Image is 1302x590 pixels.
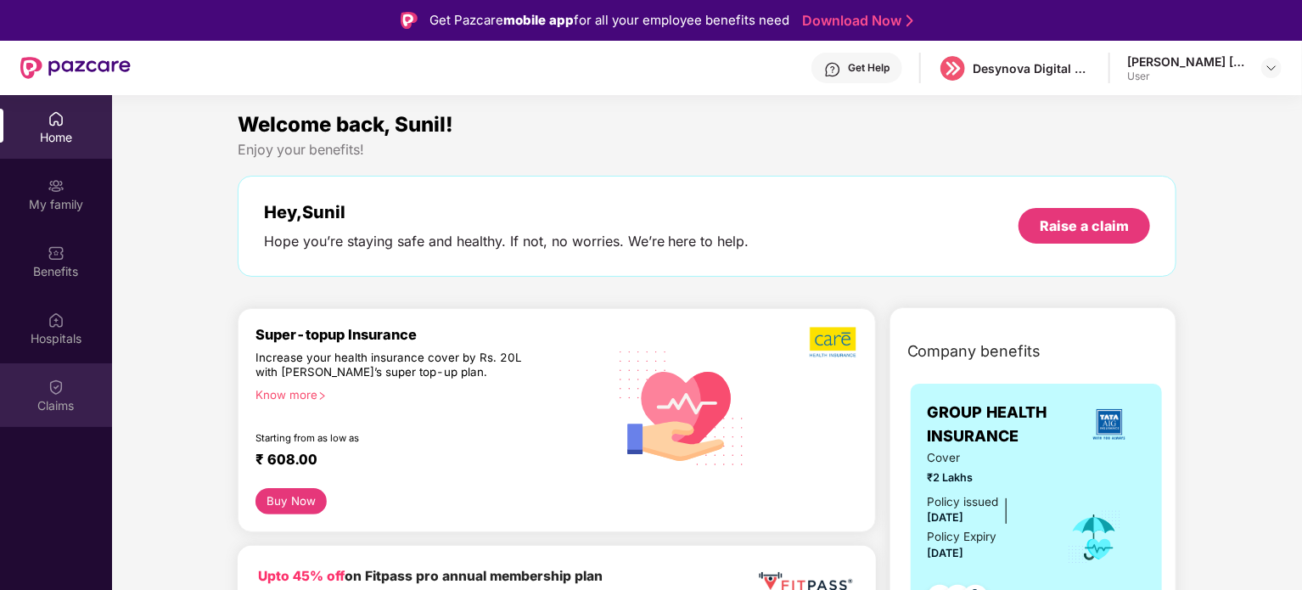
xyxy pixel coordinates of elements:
div: Know more [255,388,597,400]
span: [DATE] [928,547,964,559]
button: Buy Now [255,488,328,514]
a: Download Now [802,12,908,30]
img: svg+xml;base64,PHN2ZyBpZD0iSGVscC0zMngzMiIgeG1sbnM9Imh0dHA6Ly93d3cudzMub3JnLzIwMDAvc3ZnIiB3aWR0aD... [824,61,841,78]
span: right [317,391,327,401]
span: Company benefits [907,340,1041,363]
div: Desynova Digital private limited [973,60,1092,76]
b: Upto 45% off [258,568,345,584]
b: on Fitpass pro annual membership plan [258,568,603,584]
img: svg+xml;base64,PHN2ZyB4bWxucz0iaHR0cDovL3d3dy53My5vcmcvMjAwMC9zdmciIHhtbG5zOnhsaW5rPSJodHRwOi8vd3... [607,330,758,484]
div: Policy issued [928,493,999,511]
span: Welcome back, Sunil! [238,112,453,137]
img: svg+xml;base64,PHN2ZyBpZD0iSG9zcGl0YWxzIiB4bWxucz0iaHR0cDovL3d3dy53My5vcmcvMjAwMC9zdmciIHdpZHRoPS... [48,312,65,329]
img: Stroke [906,12,913,30]
img: svg+xml;base64,PHN2ZyBpZD0iQmVuZWZpdHMiIHhtbG5zPSJodHRwOi8vd3d3LnczLm9yZy8yMDAwL3N2ZyIgd2lkdGg9Ij... [48,244,65,261]
span: ₹2 Lakhs [928,469,1044,486]
div: Get Help [848,61,890,75]
div: Hey, Sunil [264,202,749,222]
div: Super-topup Insurance [255,326,607,343]
img: Logo [401,12,418,29]
div: User [1127,70,1246,83]
span: GROUP HEALTH INSURANCE [928,401,1074,449]
span: [DATE] [928,511,964,524]
strong: mobile app [503,12,574,28]
img: icon [1067,509,1122,565]
img: insurerLogo [1086,402,1132,447]
div: Enjoy your benefits! [238,141,1177,159]
div: Increase your health insurance cover by Rs. 20L with [PERSON_NAME]’s super top-up plan. [255,351,534,381]
img: New Pazcare Logo [20,57,131,79]
span: Cover [928,449,1044,467]
img: logo%20(5).png [940,56,965,81]
img: svg+xml;base64,PHN2ZyBpZD0iQ2xhaW0iIHhtbG5zPSJodHRwOi8vd3d3LnczLm9yZy8yMDAwL3N2ZyIgd2lkdGg9IjIwIi... [48,379,65,396]
div: Get Pazcare for all your employee benefits need [429,10,789,31]
img: b5dec4f62d2307b9de63beb79f102df3.png [810,326,858,358]
div: Policy Expiry [928,528,997,546]
img: svg+xml;base64,PHN2ZyBpZD0iRHJvcGRvd24tMzJ4MzIiIHhtbG5zPSJodHRwOi8vd3d3LnczLm9yZy8yMDAwL3N2ZyIgd2... [1265,61,1278,75]
div: Starting from as low as [255,432,535,444]
img: svg+xml;base64,PHN2ZyB3aWR0aD0iMjAiIGhlaWdodD0iMjAiIHZpZXdCb3g9IjAgMCAyMCAyMCIgZmlsbD0ibm9uZSIgeG... [48,177,65,194]
div: Hope you’re staying safe and healthy. If not, no worries. We’re here to help. [264,233,749,250]
div: Raise a claim [1040,216,1129,235]
div: ₹ 608.00 [255,451,590,471]
img: svg+xml;base64,PHN2ZyBpZD0iSG9tZSIgeG1sbnM9Imh0dHA6Ly93d3cudzMub3JnLzIwMDAvc3ZnIiB3aWR0aD0iMjAiIG... [48,110,65,127]
div: [PERSON_NAME] [PERSON_NAME] [1127,53,1246,70]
